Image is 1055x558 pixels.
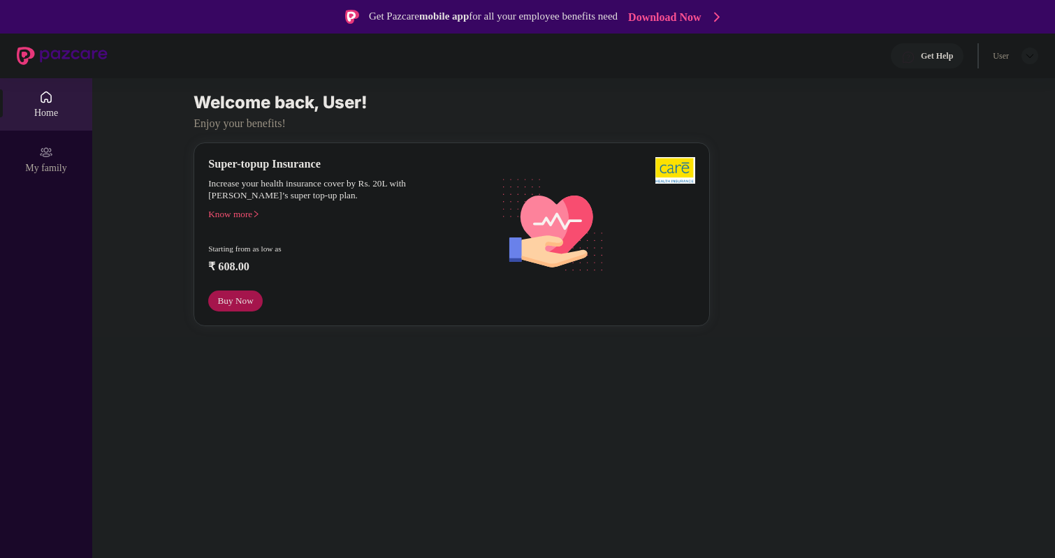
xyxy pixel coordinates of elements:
[345,10,359,24] img: Logo
[17,47,108,65] img: New Pazcare Logo
[208,157,493,171] div: Super-topup Insurance
[208,244,433,254] div: Starting from as low as
[628,10,715,24] a: Download Now
[208,291,263,311] button: Buy Now
[493,162,614,286] img: svg+xml;base64,PHN2ZyB4bWxucz0iaHR0cDovL3d3dy53My5vcmcvMjAwMC9zdmciIHhtbG5zOnhsaW5rPSJodHRwOi8vd3...
[208,260,479,277] div: ₹ 608.00
[419,10,469,22] strong: mobile app
[921,50,953,61] div: Get Help
[993,50,1009,61] div: User
[714,10,720,24] img: Stroke
[208,177,432,202] div: Increase your health insurance cover by Rs. 20L with [PERSON_NAME]’s super top-up plan.
[252,210,260,218] span: right
[194,92,368,112] span: Welcome back, User!
[194,116,954,131] div: Enjoy your benefits!
[901,50,915,64] img: svg+xml;base64,PHN2ZyBpZD0iSGVscC0zMngzMiIgeG1sbnM9Imh0dHA6Ly93d3cudzMub3JnLzIwMDAvc3ZnIiB3aWR0aD...
[39,145,53,159] img: svg+xml;base64,PHN2ZyB3aWR0aD0iMjAiIGhlaWdodD0iMjAiIHZpZXdCb3g9IjAgMCAyMCAyMCIgZmlsbD0ibm9uZSIgeG...
[208,208,484,218] div: Know more
[39,90,53,104] img: svg+xml;base64,PHN2ZyBpZD0iSG9tZSIgeG1sbnM9Imh0dHA6Ly93d3cudzMub3JnLzIwMDAvc3ZnIiB3aWR0aD0iMjAiIG...
[1024,50,1035,61] img: svg+xml;base64,PHN2ZyBpZD0iRHJvcGRvd24tMzJ4MzIiIHhtbG5zPSJodHRwOi8vd3d3LnczLm9yZy8yMDAwL3N2ZyIgd2...
[655,157,695,184] img: b5dec4f62d2307b9de63beb79f102df3.png
[369,8,618,25] div: Get Pazcare for all your employee benefits need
